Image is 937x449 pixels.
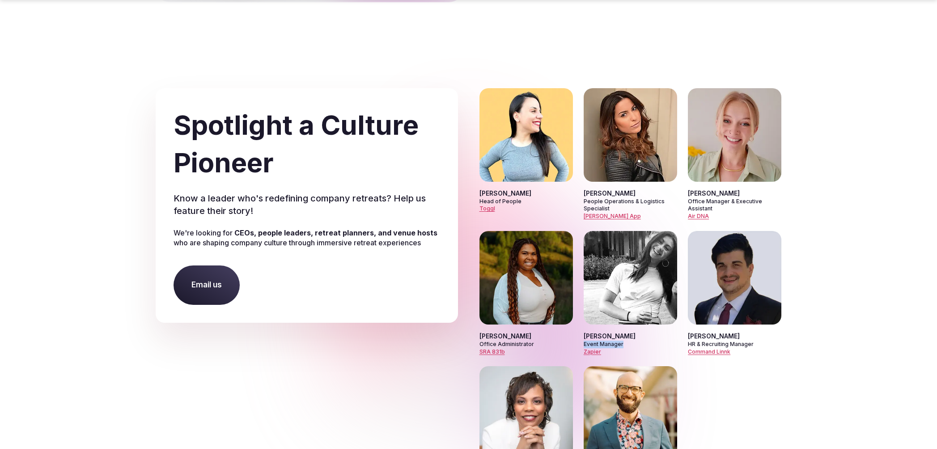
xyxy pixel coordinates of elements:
p: [PERSON_NAME] [584,332,677,341]
p: [PERSON_NAME] [584,189,677,198]
a: [PERSON_NAME] App [584,213,641,219]
p: People Operations & Logistics Specialist [584,198,677,213]
p: [PERSON_NAME] [688,332,781,341]
p: Head of People [479,198,573,205]
img: Sarah Julise Stratton [688,88,781,182]
p: [PERSON_NAME] [688,189,781,198]
p: HR & Recruiting Manager [688,341,781,348]
img: Ian Ambrosio [688,231,781,325]
p: Office Manager & Executive Assistant [688,198,781,213]
p: [PERSON_NAME] [479,189,573,198]
img: Whitney Amott [479,231,573,325]
a: Command Linnk [688,348,730,355]
a: Air DNA [688,213,709,219]
a: Toggl [479,205,495,212]
p: [PERSON_NAME] [479,332,573,341]
img: Sasha Franco [584,231,677,325]
p: Office Administrator [479,341,573,348]
a: SRA 831b [479,348,505,355]
h2: Spotlight a Culture Pioneer [174,106,440,181]
p: We're looking for who are shaping company culture through immersive retreat experiences [174,228,440,248]
img: Dajana Dakonovic [479,88,573,182]
p: Know a leader who's redefining company retreats? Help us feature their story! [174,192,440,217]
a: Email us [174,265,240,305]
a: Zapier [584,348,601,355]
p: Event Manager [584,341,677,348]
img: Bianca Gabriele [584,88,677,182]
span: CEOs, people leaders, retreat planners, and venue hosts [234,228,437,237]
